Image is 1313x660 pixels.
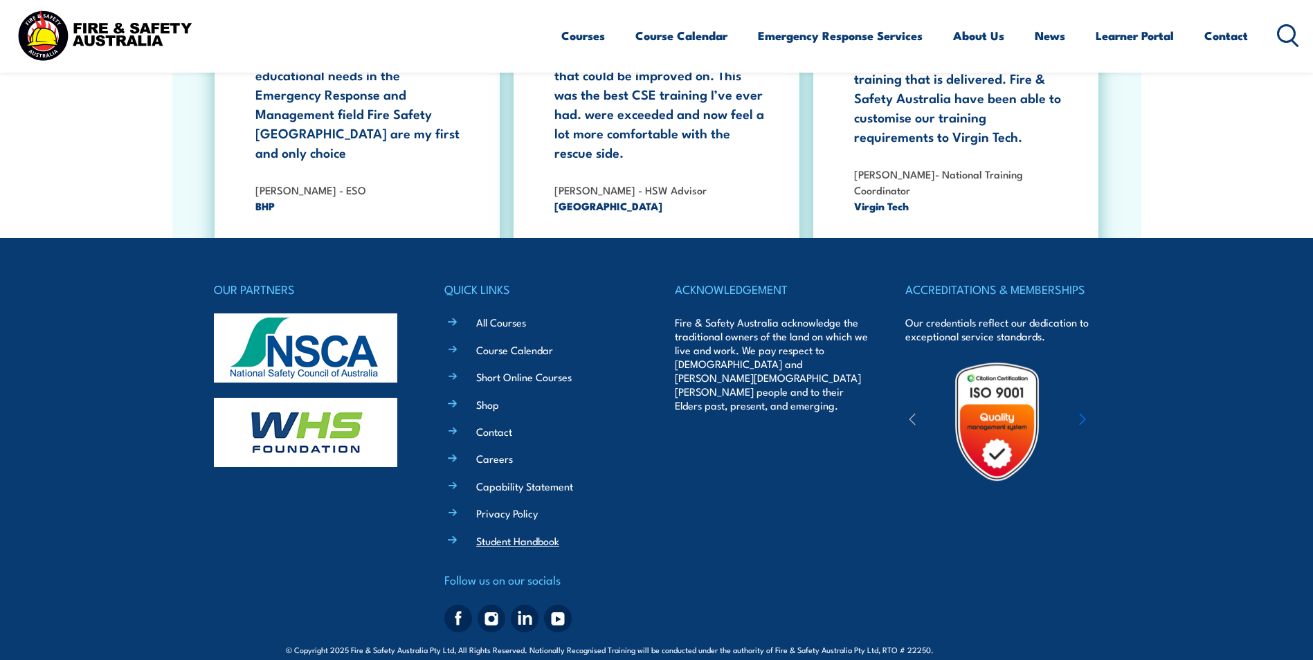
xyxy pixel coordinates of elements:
[675,315,869,412] p: Fire & Safety Australia acknowledge the traditional owners of the land on which we live and work....
[214,279,408,299] h4: OUR PARTNERS
[554,198,765,214] span: [GEOGRAPHIC_DATA]
[214,313,397,383] img: nsca-logo-footer
[476,424,512,439] a: Contact
[950,644,1027,655] span: Site:
[444,570,638,589] h4: Follow us on our socials
[1096,17,1174,54] a: Learner Portal
[476,479,573,493] a: Capability Statement
[854,166,1023,197] strong: [PERSON_NAME]- National Training Coordinator
[476,369,572,384] a: Short Online Courses
[255,46,466,162] p: For any of my future training and educational needs in the Emergency Response and Management fiel...
[476,451,513,466] a: Careers
[561,17,605,54] a: Courses
[476,506,538,520] a: Privacy Policy
[1204,17,1248,54] a: Contact
[953,17,1004,54] a: About Us
[214,398,397,467] img: whs-logo-footer
[635,17,727,54] a: Course Calendar
[286,643,1027,656] span: © Copyright 2025 Fire & Safety Australia Pty Ltd, All Rights Reserved. Nationally Recognised Trai...
[476,315,526,329] a: All Courses
[554,182,707,197] strong: [PERSON_NAME] - HSW Advisor
[1058,398,1179,446] img: ewpa-logo
[476,533,559,548] a: Student Handbook
[476,342,553,357] a: Course Calendar
[444,279,638,299] h4: QUICK LINKS
[758,17,923,54] a: Emergency Response Services
[854,30,1065,146] p: The reason that we keep coming back is the focus on quality of training that is delivered. Fire &...
[979,642,1027,656] a: KND Digital
[1035,17,1065,54] a: News
[255,198,466,214] span: BHP
[854,198,1065,214] span: Virgin Tech
[905,315,1099,343] p: Our credentials reflect our dedication to exceptional service standards.
[476,397,499,412] a: Shop
[905,279,1099,299] h4: ACCREDITATIONS & MEMBERSHIPS
[255,182,366,197] strong: [PERSON_NAME] - ESO
[675,279,869,299] h4: ACKNOWLEDGEMENT
[936,361,1058,482] img: Untitled design (19)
